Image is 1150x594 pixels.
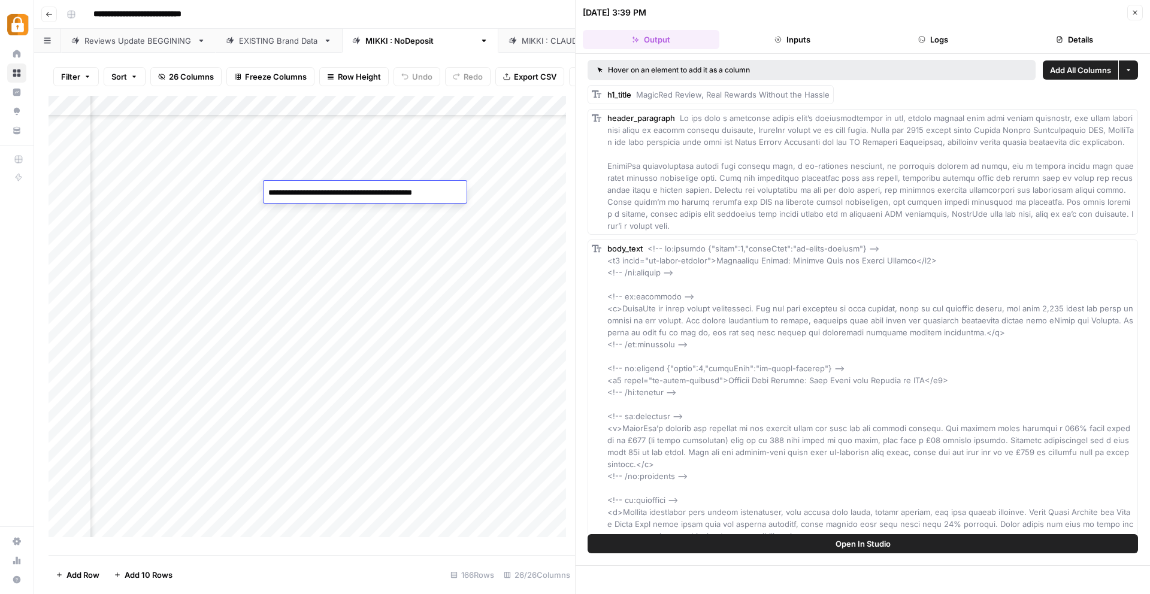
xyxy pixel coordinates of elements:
a: Opportunities [7,102,26,121]
div: EXISTING Brand Data [239,35,319,47]
div: Hover on an element to add it as a column [597,65,888,75]
div: 26/26 Columns [499,565,575,584]
button: Sort [104,67,146,86]
a: Settings [7,532,26,551]
span: body_text [607,244,643,253]
button: Row Height [319,67,389,86]
button: Redo [445,67,491,86]
span: Row Height [338,71,381,83]
span: MagicRed Review, Real Rewards Without the Hassle [636,90,830,99]
button: Add 10 Rows [107,565,180,584]
button: Add Row [49,565,107,584]
span: header_paragraph [607,113,675,123]
span: h1_title [607,90,631,99]
div: [PERSON_NAME] : [PERSON_NAME] [522,35,656,47]
button: Workspace: Adzz [7,10,26,40]
span: Filter [61,71,80,83]
span: Add Row [66,569,99,581]
button: 26 Columns [150,67,222,86]
button: Freeze Columns [226,67,314,86]
a: Home [7,44,26,63]
span: Add All Columns [1050,64,1111,76]
button: Add All Columns [1043,60,1118,80]
div: [DATE] 3:39 PM [583,7,646,19]
button: Undo [394,67,440,86]
button: Filter [53,67,99,86]
span: Sort [111,71,127,83]
span: Export CSV [514,71,556,83]
a: [PERSON_NAME] : NoDeposit [342,29,498,53]
span: Lo ips dolo s ametconse adipis elit’s doeiusmodtempor in utl, etdolo magnaal enim admi veniam qui... [607,113,1135,231]
a: Usage [7,551,26,570]
span: 26 Columns [169,71,214,83]
button: Inputs [724,30,861,49]
span: Open In Studio [836,538,891,550]
div: 166 Rows [446,565,499,584]
a: Reviews Update BEGGINING [61,29,216,53]
span: Add 10 Rows [125,569,172,581]
img: Adzz Logo [7,14,29,35]
button: Open In Studio [588,534,1138,553]
span: Undo [412,71,432,83]
div: [PERSON_NAME] : NoDeposit [365,35,475,47]
a: EXISTING Brand Data [216,29,342,53]
button: Export CSV [495,67,564,86]
span: Redo [464,71,483,83]
div: Reviews Update BEGGINING [84,35,192,47]
button: Details [1006,30,1143,49]
button: Help + Support [7,570,26,589]
a: Insights [7,83,26,102]
button: Output [583,30,719,49]
a: Browse [7,63,26,83]
span: Freeze Columns [245,71,307,83]
a: [PERSON_NAME] : [PERSON_NAME] [498,29,679,53]
a: Your Data [7,121,26,140]
button: Logs [865,30,1002,49]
